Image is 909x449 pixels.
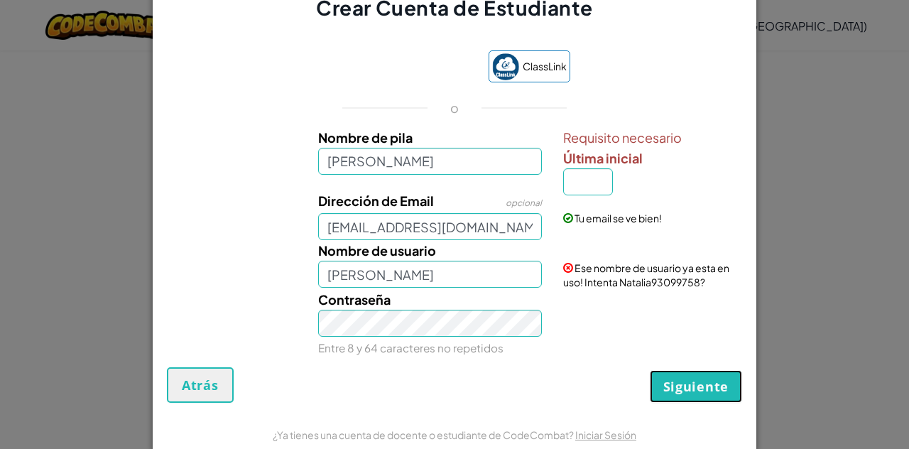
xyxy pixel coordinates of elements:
[563,127,739,148] span: Requisito necesario
[563,261,729,288] span: Ese nombre de usuario ya esta en uso! Intenta Natalia93099758?
[318,242,436,259] span: Nombre de usuario
[318,291,391,308] span: Contraseña
[318,193,434,209] span: Dirección de Email
[563,150,643,166] span: Última inicial
[575,428,636,441] a: Iniciar Sesión
[450,99,459,117] p: o
[492,53,519,80] img: classlink-logo-small.png
[273,428,575,441] span: ¿Ya tienes una cuenta de docente o estudiante de CodeCombat?
[332,53,481,84] iframe: Botón de Acceder con Google
[182,377,219,394] span: Atrás
[506,198,542,208] span: opcional
[523,56,567,77] span: ClassLink
[167,367,234,403] button: Atrás
[575,212,662,224] span: Tu email se ve bien!
[650,370,742,403] button: Siguiente
[663,378,729,395] span: Siguiente
[318,341,504,355] small: Entre 8 y 64 caracteres no repetidos
[318,129,413,146] span: Nombre de pila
